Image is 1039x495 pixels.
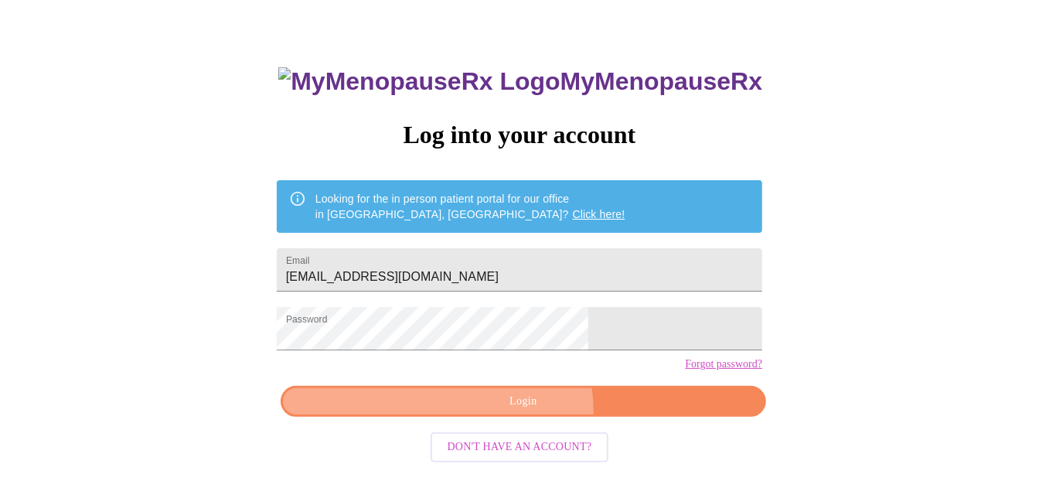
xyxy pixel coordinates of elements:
[278,67,560,96] img: MyMenopauseRx Logo
[448,438,592,457] span: Don't have an account?
[573,208,625,220] a: Click here!
[427,439,613,452] a: Don't have an account?
[278,67,762,96] h3: MyMenopauseRx
[685,358,762,370] a: Forgot password?
[315,185,625,228] div: Looking for the in person patient portal for our office in [GEOGRAPHIC_DATA], [GEOGRAPHIC_DATA]?
[277,121,762,149] h3: Log into your account
[281,386,766,418] button: Login
[431,432,609,463] button: Don't have an account?
[298,392,748,411] span: Login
